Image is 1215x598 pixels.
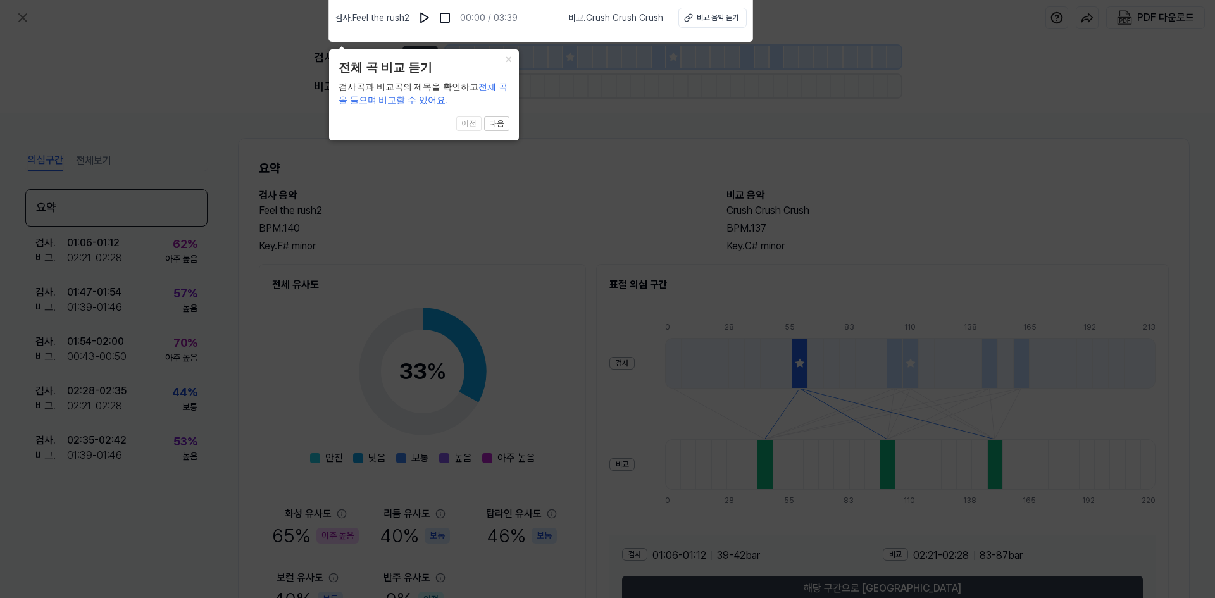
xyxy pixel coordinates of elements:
[460,11,518,25] div: 00:00 / 03:39
[697,12,738,23] div: 비교 음악 듣기
[418,11,431,24] img: play
[339,82,508,105] span: 전체 곡을 들으며 비교할 수 있어요.
[335,11,409,25] span: 검사 . Feel the rush2
[499,49,519,67] button: Close
[678,8,747,28] button: 비교 음악 듣기
[568,11,663,25] span: 비교 . Crush Crush Crush
[484,116,509,132] button: 다음
[339,59,509,77] header: 전체 곡 비교 듣기
[339,80,509,107] div: 검사곡과 비교곡의 제목을 확인하고
[439,11,451,24] img: stop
